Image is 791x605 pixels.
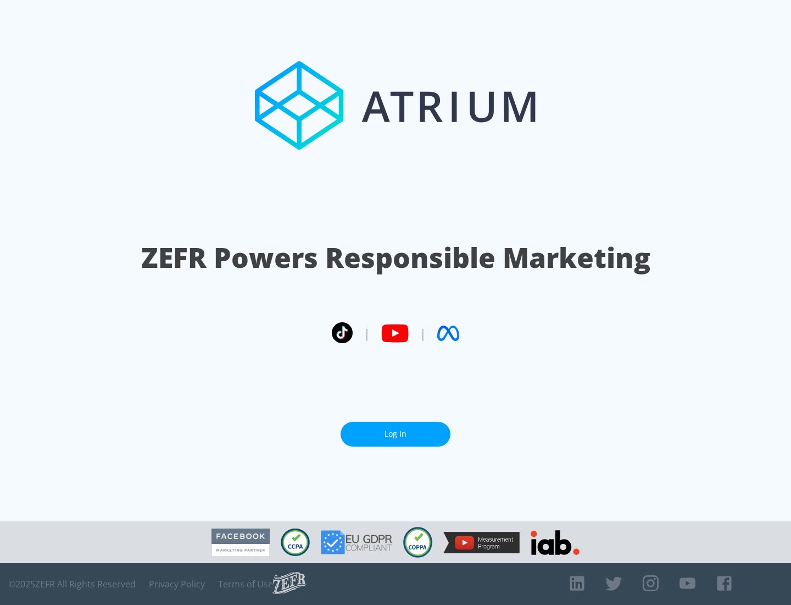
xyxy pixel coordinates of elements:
h1: ZEFR Powers Responsible Marketing [141,239,650,277]
img: GDPR Compliant [321,530,392,554]
img: YouTube Measurement Program [443,532,520,553]
span: | [420,325,426,342]
span: © 2025 ZEFR All Rights Reserved [8,579,136,590]
a: Privacy Policy [149,579,205,590]
img: Facebook Marketing Partner [211,529,270,557]
img: CCPA Compliant [281,529,310,556]
img: IAB [531,530,580,555]
img: COPPA Compliant [403,527,432,558]
a: Log In [341,422,450,447]
a: Terms of Use [218,579,273,590]
span: | [364,325,370,342]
